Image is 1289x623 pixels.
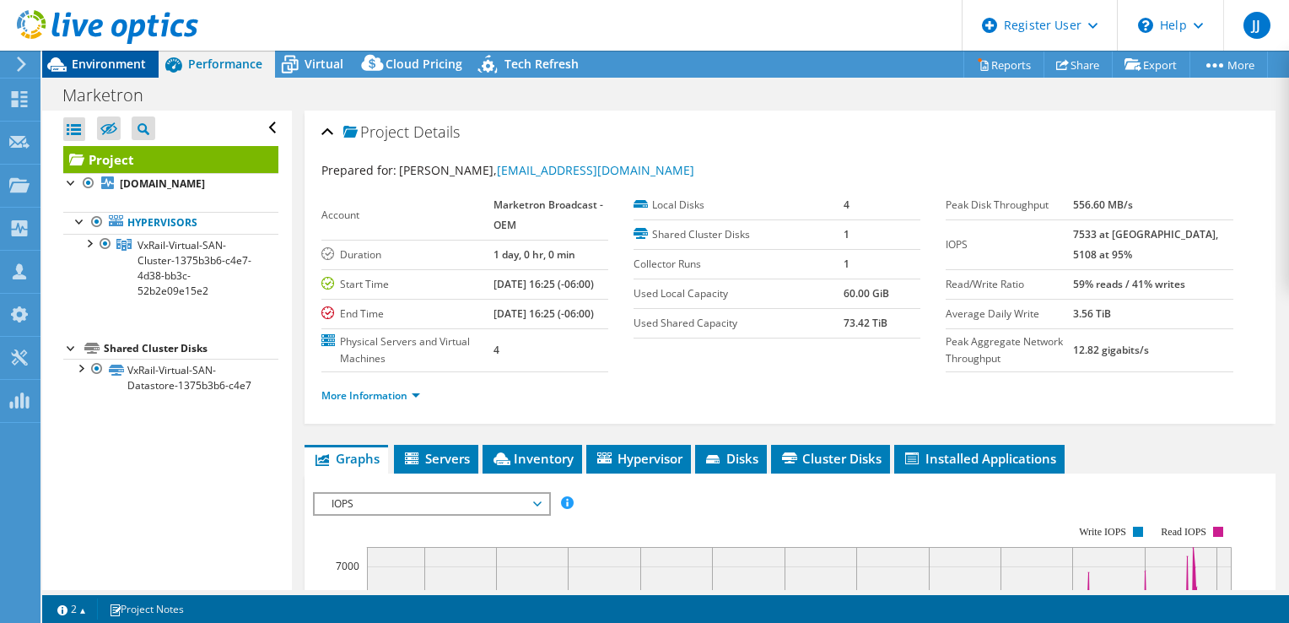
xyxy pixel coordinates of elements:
[321,246,493,263] label: Duration
[1079,526,1126,538] text: Write IOPS
[321,306,493,322] label: End Time
[323,494,540,514] span: IOPS
[55,86,170,105] h1: Marketron
[634,256,844,273] label: Collector Runs
[399,162,694,178] span: [PERSON_NAME],
[343,124,409,141] span: Project
[634,226,844,243] label: Shared Cluster Disks
[63,359,278,396] a: VxRail-Virtual-SAN-Datastore-1375b3b6-c4e7
[634,197,844,214] label: Local Disks
[493,343,499,357] b: 4
[1044,51,1113,78] a: Share
[946,236,1073,253] label: IOPS
[63,212,278,234] a: Hypervisors
[963,51,1044,78] a: Reports
[1138,18,1153,33] svg: \n
[63,173,278,195] a: [DOMAIN_NAME]
[321,388,420,403] a: More Information
[63,234,278,301] a: VxRail-Virtual-SAN-Cluster-1375b3b6-c4e7-4d38-bb3c-52b2e09e15e2
[138,238,251,298] span: VxRail-Virtual-SAN-Cluster-1375b3b6-c4e7-4d38-bb3c-52b2e09e15e2
[1073,277,1185,291] b: 59% reads / 41% writes
[946,276,1073,293] label: Read/Write Ratio
[188,56,262,72] span: Performance
[321,276,493,293] label: Start Time
[493,247,575,262] b: 1 day, 0 hr, 0 min
[321,162,396,178] label: Prepared for:
[634,285,844,302] label: Used Local Capacity
[1073,306,1111,321] b: 3.56 TiB
[1189,51,1268,78] a: More
[844,286,889,301] b: 60.00 GiB
[946,333,1073,367] label: Peak Aggregate Network Throughput
[493,306,594,321] b: [DATE] 16:25 (-06:00)
[634,315,844,332] label: Used Shared Capacity
[313,450,380,467] span: Graphs
[104,339,278,359] div: Shared Cluster Disks
[97,599,196,620] a: Project Notes
[413,122,460,142] span: Details
[46,599,98,620] a: 2
[497,162,694,178] a: [EMAIL_ADDRESS][DOMAIN_NAME]
[72,56,146,72] span: Environment
[305,56,343,72] span: Virtual
[704,450,758,467] span: Disks
[1073,198,1133,212] b: 556.60 MB/s
[336,559,359,573] text: 7000
[595,450,682,467] span: Hypervisor
[844,257,849,271] b: 1
[779,450,882,467] span: Cluster Disks
[946,197,1073,214] label: Peak Disk Throughput
[120,176,205,191] b: [DOMAIN_NAME]
[504,56,579,72] span: Tech Refresh
[844,198,849,212] b: 4
[402,450,470,467] span: Servers
[63,146,278,173] a: Project
[946,306,1073,322] label: Average Daily Write
[386,56,462,72] span: Cloud Pricing
[1073,227,1218,262] b: 7533 at [GEOGRAPHIC_DATA], 5108 at 95%
[1161,526,1206,538] text: Read IOPS
[493,277,594,291] b: [DATE] 16:25 (-06:00)
[493,198,603,232] b: Marketron Broadcast - OEM
[844,316,887,330] b: 73.42 TiB
[903,450,1056,467] span: Installed Applications
[1112,51,1190,78] a: Export
[1243,12,1270,39] span: JJ
[1073,343,1149,357] b: 12.82 gigabits/s
[491,450,574,467] span: Inventory
[321,333,493,367] label: Physical Servers and Virtual Machines
[321,207,493,224] label: Account
[844,227,849,241] b: 1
